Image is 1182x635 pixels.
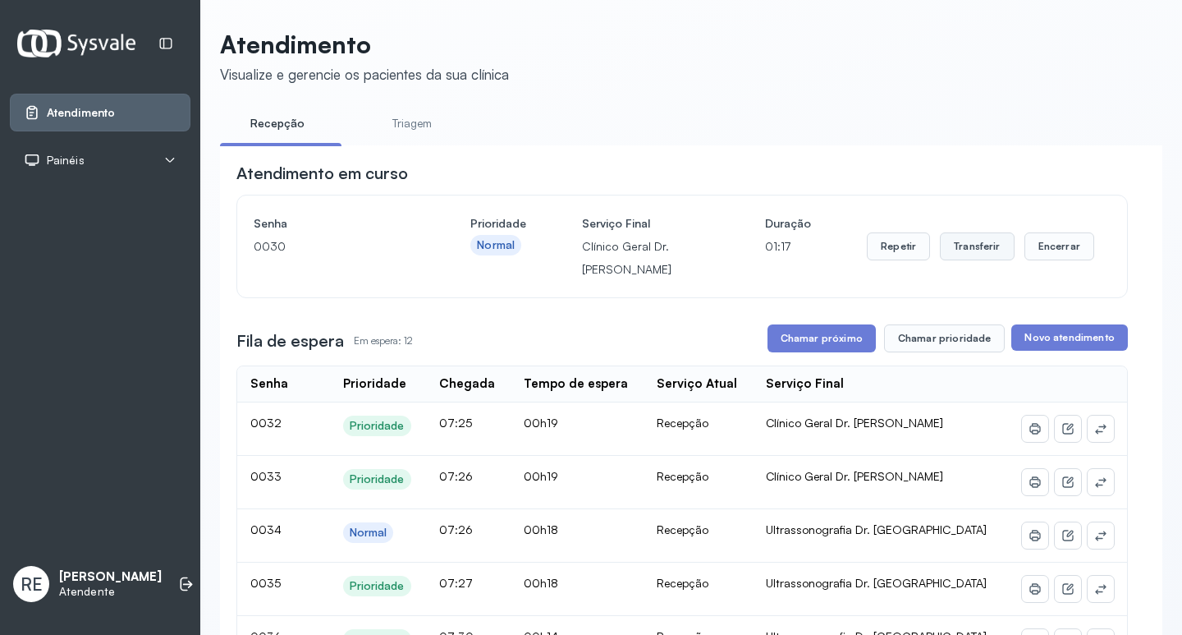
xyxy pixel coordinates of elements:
[766,576,987,590] span: Ultrassonografia Dr. [GEOGRAPHIC_DATA]
[343,376,406,392] div: Prioridade
[59,569,162,585] p: [PERSON_NAME]
[582,212,709,235] h4: Serviço Final
[766,469,943,483] span: Clínico Geral Dr. [PERSON_NAME]
[470,212,526,235] h4: Prioridade
[350,579,405,593] div: Prioridade
[765,212,811,235] h4: Duração
[354,329,413,352] p: Em espera: 12
[867,232,930,260] button: Repetir
[766,416,943,430] span: Clínico Geral Dr. [PERSON_NAME]
[47,106,115,120] span: Atendimento
[59,585,162,599] p: Atendente
[439,522,473,536] span: 07:26
[767,324,876,352] button: Chamar próximo
[1011,324,1127,351] button: Novo atendimento
[657,522,740,537] div: Recepção
[24,104,176,121] a: Atendimento
[524,416,558,430] span: 00h19
[236,162,408,185] h3: Atendimento em curso
[657,469,740,484] div: Recepção
[350,526,387,540] div: Normal
[254,212,415,235] h4: Senha
[524,522,558,536] span: 00h18
[254,235,415,258] p: 0030
[439,469,473,483] span: 07:26
[477,238,515,252] div: Normal
[524,576,558,590] span: 00h18
[47,154,85,168] span: Painéis
[657,416,740,430] div: Recepção
[439,416,472,430] span: 07:25
[657,376,737,392] div: Serviço Atual
[1024,232,1094,260] button: Encerrar
[355,110,470,137] a: Triagem
[524,469,558,483] span: 00h19
[250,416,282,430] span: 0032
[884,324,1006,352] button: Chamar prioridade
[582,235,709,281] p: Clínico Geral Dr. [PERSON_NAME]
[220,110,335,137] a: Recepção
[439,576,473,590] span: 07:27
[17,30,135,57] img: Logotipo do estabelecimento
[524,376,628,392] div: Tempo de espera
[439,376,495,392] div: Chegada
[220,30,509,59] p: Atendimento
[765,235,811,258] p: 01:17
[350,472,405,486] div: Prioridade
[250,576,281,590] span: 0035
[250,376,288,392] div: Senha
[940,232,1015,260] button: Transferir
[236,329,344,352] h3: Fila de espera
[657,576,740,591] div: Recepção
[250,469,282,483] span: 0033
[350,419,405,433] div: Prioridade
[250,522,282,536] span: 0034
[766,522,987,536] span: Ultrassonografia Dr. [GEOGRAPHIC_DATA]
[766,376,844,392] div: Serviço Final
[220,66,509,83] div: Visualize e gerencie os pacientes da sua clínica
